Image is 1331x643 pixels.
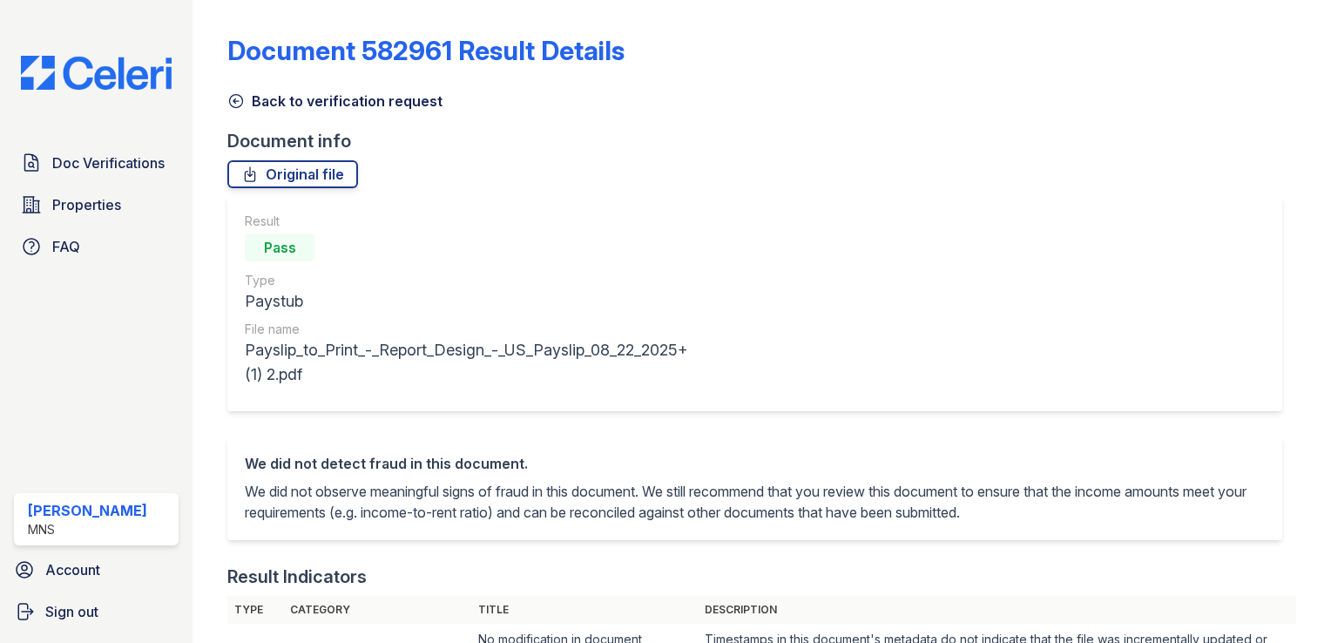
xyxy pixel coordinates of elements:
[28,521,147,538] div: MNS
[471,596,698,624] th: Title
[245,289,691,314] div: Paystub
[245,321,691,338] div: File name
[245,213,691,230] div: Result
[7,56,186,90] img: CE_Logo_Blue-a8612792a0a2168367f1c8372b55b34899dd931a85d93a1a3d3e32e68fde9ad4.png
[45,559,100,580] span: Account
[45,601,98,622] span: Sign out
[14,229,179,264] a: FAQ
[227,91,443,112] a: Back to verification request
[52,152,165,173] span: Doc Verifications
[227,596,283,624] th: Type
[245,338,691,387] div: Payslip_to_Print_-_Report_Design_-_US_Payslip_08_22_2025+(1) 2.pdf
[52,194,121,215] span: Properties
[283,596,470,624] th: Category
[227,129,1296,153] div: Document info
[227,565,367,589] div: Result Indicators
[245,481,1265,523] p: We did not observe meaningful signs of fraud in this document. We still recommend that you review...
[14,187,179,222] a: Properties
[227,160,358,188] a: Original file
[245,234,314,261] div: Pass
[7,594,186,629] a: Sign out
[245,453,1265,474] div: We did not detect fraud in this document.
[7,552,186,587] a: Account
[14,146,179,180] a: Doc Verifications
[698,596,1297,624] th: Description
[227,35,625,66] a: Document 582961 Result Details
[28,500,147,521] div: [PERSON_NAME]
[52,236,80,257] span: FAQ
[245,272,691,289] div: Type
